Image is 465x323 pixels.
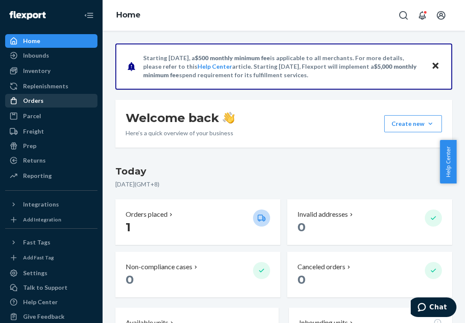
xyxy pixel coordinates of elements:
a: Inventory [5,64,97,78]
div: Settings [23,269,47,277]
div: Give Feedback [23,312,65,321]
button: Integrations [5,198,97,211]
img: hand-wave emoji [223,112,235,124]
div: Inbounds [23,51,49,60]
button: Non-compliance cases 0 [115,252,280,297]
a: Prep [5,139,97,153]
button: Open account menu [433,7,450,24]
button: Create new [384,115,442,132]
p: Non-compliance cases [126,262,192,272]
img: Flexport logo [9,11,46,20]
div: Freight [23,127,44,136]
a: Freight [5,125,97,138]
p: Starting [DATE], a is applicable to all merchants. For more details, please refer to this article... [143,54,423,79]
a: Parcel [5,109,97,123]
span: $500 monthly minimum fee [195,54,270,61]
div: Inventory [23,67,50,75]
div: Talk to Support [23,283,68,292]
p: Here’s a quick overview of your business [126,129,235,137]
a: Add Fast Tag [5,253,97,263]
span: 0 [126,272,134,287]
div: Orders [23,96,44,105]
a: Reporting [5,169,97,183]
p: Canceled orders [297,262,345,272]
p: Orders placed [126,210,168,219]
a: Add Integration [5,215,97,225]
div: Home [23,37,40,45]
button: Invalid addresses 0 [287,199,452,245]
a: Replenishments [5,79,97,93]
iframe: Opens a widget where you can chat to one of our agents [411,297,456,319]
span: 0 [297,272,306,287]
a: Inbounds [5,49,97,62]
button: Canceled orders 0 [287,252,452,297]
h3: Today [115,165,452,178]
button: Fast Tags [5,236,97,249]
a: Home [5,34,97,48]
p: Invalid addresses [297,210,348,219]
div: Reporting [23,172,52,180]
div: Parcel [23,112,41,120]
span: 0 [297,220,306,234]
span: 1 [126,220,131,234]
a: Help Center [197,63,232,70]
a: Orders [5,94,97,108]
p: [DATE] ( GMT+8 ) [115,180,452,189]
button: Orders placed 1 [115,199,280,245]
div: Integrations [23,200,59,209]
div: Fast Tags [23,238,50,247]
div: Prep [23,142,36,150]
button: Help Center [440,140,456,183]
button: Open notifications [414,7,431,24]
div: Returns [23,156,46,165]
button: Talk to Support [5,281,97,294]
div: Add Fast Tag [23,254,54,261]
button: Close [430,60,441,73]
a: Home [116,10,141,20]
a: Settings [5,266,97,280]
div: Add Integration [23,216,61,223]
ol: breadcrumbs [109,3,147,28]
button: Open Search Box [395,7,412,24]
a: Help Center [5,295,97,309]
div: Help Center [23,298,58,306]
h1: Welcome back [126,110,235,125]
div: Replenishments [23,82,68,90]
button: Close Navigation [80,7,97,24]
a: Returns [5,154,97,167]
